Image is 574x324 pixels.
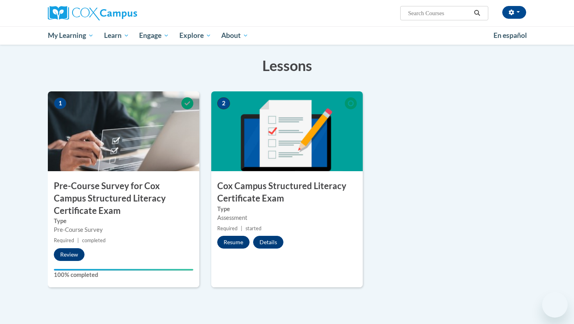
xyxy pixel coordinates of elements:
[246,225,261,231] span: started
[217,225,238,231] span: Required
[217,205,357,213] label: Type
[217,213,357,222] div: Assessment
[48,6,199,20] a: Cox Campus
[488,27,532,44] a: En español
[54,225,193,234] div: Pre-Course Survey
[493,31,527,40] span: En español
[216,26,254,45] a: About
[174,26,216,45] a: Explore
[221,31,248,40] span: About
[48,180,199,217] h3: Pre-Course Survey for Cox Campus Structured Literacy Certificate Exam
[139,31,169,40] span: Engage
[179,31,211,40] span: Explore
[48,91,199,171] img: Course Image
[104,31,129,40] span: Learn
[217,236,250,249] button: Resume
[48,55,526,75] h3: Lessons
[36,26,538,45] div: Main menu
[217,97,230,109] span: 2
[99,26,134,45] a: Learn
[241,225,242,231] span: |
[502,6,526,19] button: Account Settings
[54,269,193,271] div: Your progress
[211,91,363,171] img: Course Image
[54,97,67,109] span: 1
[407,8,471,18] input: Search Courses
[542,292,568,318] iframe: Button to launch messaging window
[471,8,483,18] button: Search
[54,271,193,279] label: 100% completed
[54,217,193,225] label: Type
[77,237,79,243] span: |
[48,6,137,20] img: Cox Campus
[54,237,74,243] span: Required
[54,248,85,261] button: Review
[82,237,106,243] span: completed
[134,26,174,45] a: Engage
[48,31,94,40] span: My Learning
[211,180,363,205] h3: Cox Campus Structured Literacy Certificate Exam
[253,236,283,249] button: Details
[43,26,99,45] a: My Learning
